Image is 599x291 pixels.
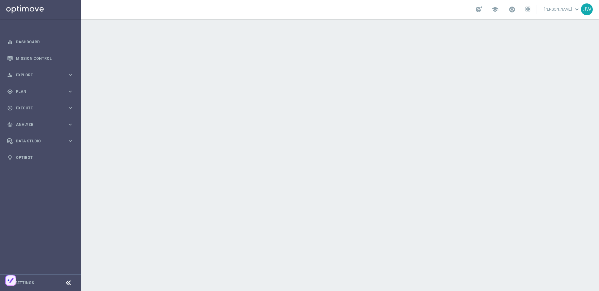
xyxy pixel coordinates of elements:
div: Data Studio [7,138,67,144]
span: Execute [16,106,67,110]
i: keyboard_arrow_right [67,105,73,111]
div: Execute [7,105,67,111]
a: [PERSON_NAME]keyboard_arrow_down [543,5,581,14]
span: Plan [16,90,67,93]
i: keyboard_arrow_right [67,88,73,94]
a: Dashboard [16,34,73,50]
div: Analyze [7,122,67,127]
a: Optibot [16,149,73,166]
a: Mission Control [16,50,73,67]
i: person_search [7,72,13,78]
button: Data Studio keyboard_arrow_right [7,139,74,144]
div: Optibot [7,149,73,166]
div: Explore [7,72,67,78]
i: play_circle_outline [7,105,13,111]
i: track_changes [7,122,13,127]
span: Explore [16,73,67,77]
span: Data Studio [16,139,67,143]
i: keyboard_arrow_right [67,138,73,144]
button: person_search Explore keyboard_arrow_right [7,73,74,78]
div: JW [581,3,593,15]
button: lightbulb Optibot [7,155,74,160]
button: Mission Control [7,56,74,61]
i: lightbulb [7,155,13,160]
div: Plan [7,89,67,94]
i: gps_fixed [7,89,13,94]
i: keyboard_arrow_right [67,122,73,127]
button: equalizer Dashboard [7,40,74,45]
button: play_circle_outline Execute keyboard_arrow_right [7,106,74,111]
span: Analyze [16,123,67,126]
span: keyboard_arrow_down [573,6,580,13]
div: Dashboard [7,34,73,50]
button: gps_fixed Plan keyboard_arrow_right [7,89,74,94]
i: keyboard_arrow_right [67,72,73,78]
i: equalizer [7,39,13,45]
span: school [492,6,499,13]
div: Mission Control [7,50,73,67]
button: track_changes Analyze keyboard_arrow_right [7,122,74,127]
a: Settings [15,281,34,285]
